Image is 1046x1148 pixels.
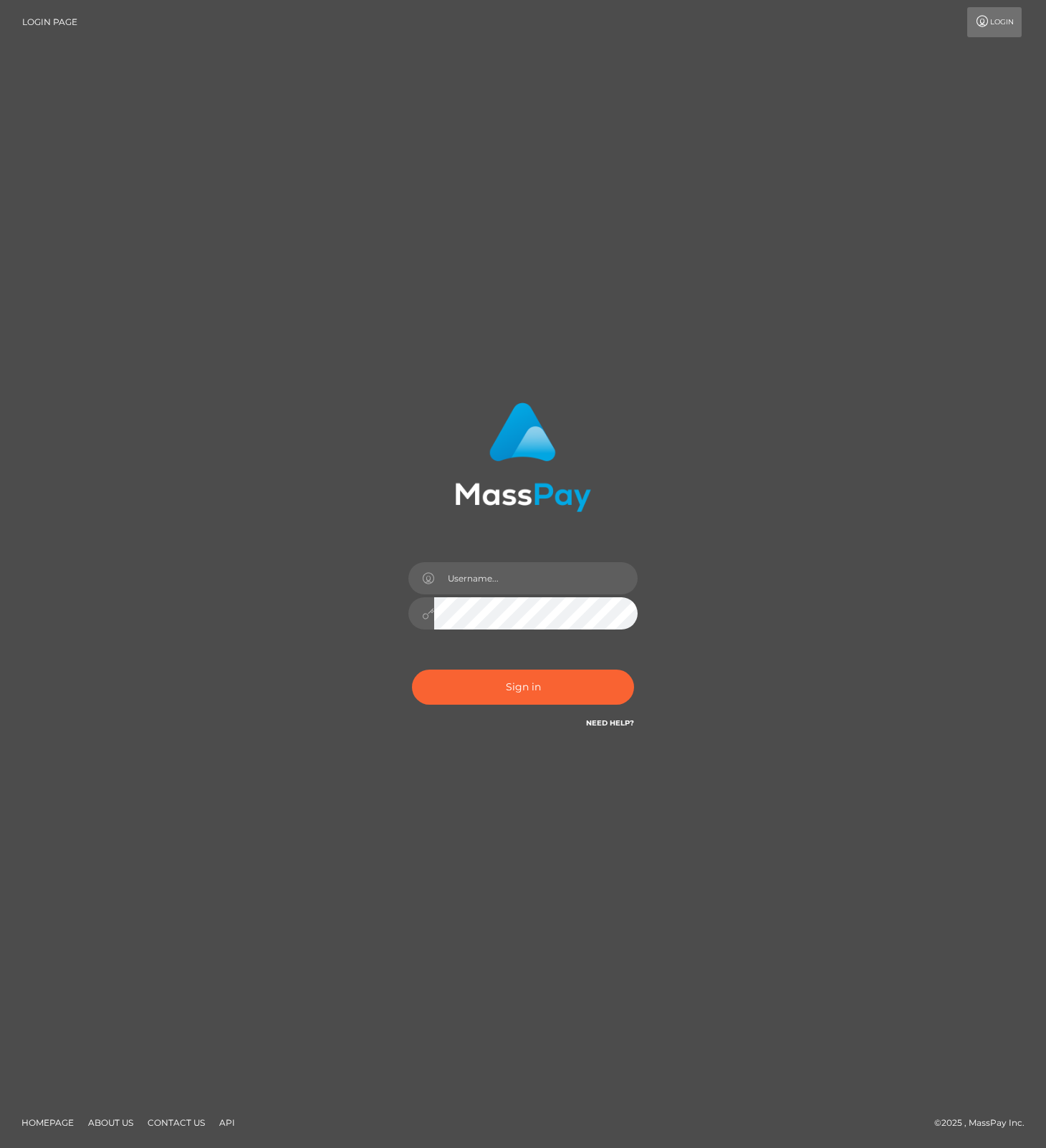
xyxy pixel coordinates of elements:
[455,402,591,512] img: MassPay Login
[82,1111,139,1134] a: About Us
[213,1111,241,1134] a: API
[967,7,1022,37] a: Login
[434,562,638,594] input: Username...
[142,1111,211,1134] a: Contact Us
[586,718,634,728] a: Need Help?
[412,670,634,705] button: Sign in
[22,7,77,37] a: Login Page
[934,1115,1035,1131] div: © 2025 , MassPay Inc.
[16,1111,80,1134] a: Homepage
